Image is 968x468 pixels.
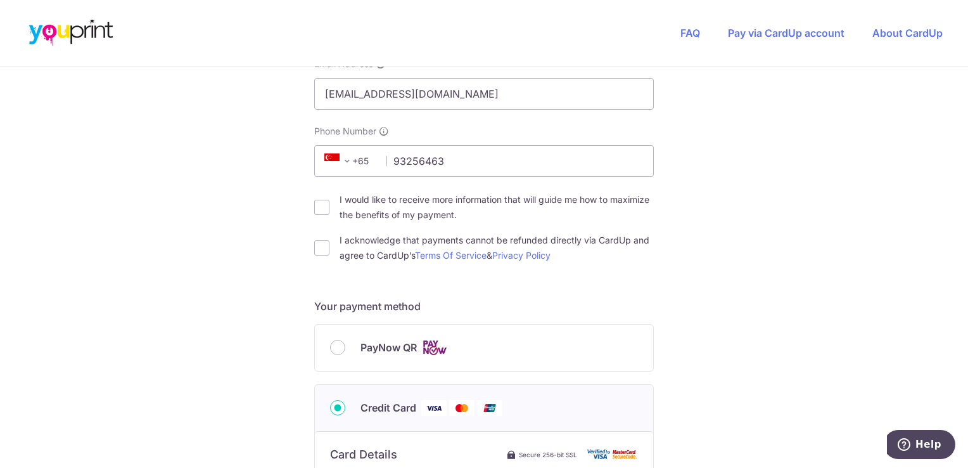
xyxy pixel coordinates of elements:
img: card secure [587,449,638,460]
label: I would like to receive more information that will guide me how to maximize the benefits of my pa... [340,192,654,223]
a: Terms Of Service [415,250,487,261]
img: Cards logo [422,340,447,356]
label: I acknowledge that payments cannot be refunded directly via CardUp and agree to CardUp’s & [340,233,654,263]
h5: Your payment method [314,299,654,314]
a: Privacy Policy [492,250,551,261]
input: Email address [314,78,654,110]
a: About CardUp [872,27,943,39]
span: Secure 256-bit SSL [519,450,577,460]
iframe: Opens a widget where you can find more information [887,430,955,462]
span: PayNow QR [360,340,417,355]
img: Union Pay [477,400,502,416]
h6: Card Details [330,447,397,462]
span: +65 [321,153,378,169]
img: Visa [421,400,447,416]
span: Phone Number [314,125,376,138]
div: Credit Card Visa Mastercard Union Pay [330,400,638,416]
span: Credit Card [360,400,416,415]
img: Mastercard [449,400,474,416]
a: FAQ [680,27,700,39]
span: +65 [324,153,355,169]
a: Pay via CardUp account [728,27,844,39]
div: PayNow QR Cards logo [330,340,638,356]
